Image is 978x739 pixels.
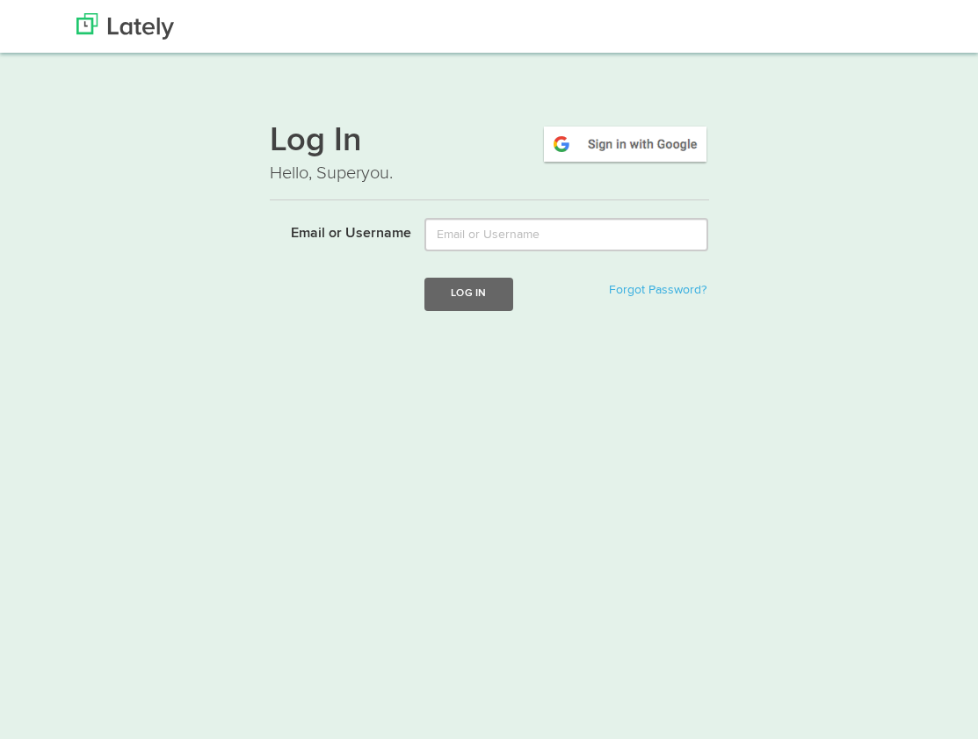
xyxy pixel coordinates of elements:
img: Lately [76,13,174,40]
h1: Log In [270,124,709,161]
a: Forgot Password? [609,284,706,296]
img: google-signin.png [541,124,709,164]
input: Email or Username [424,218,708,251]
label: Email or Username [257,218,412,244]
button: Log In [424,278,512,310]
p: Hello, Superyou. [270,161,709,186]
